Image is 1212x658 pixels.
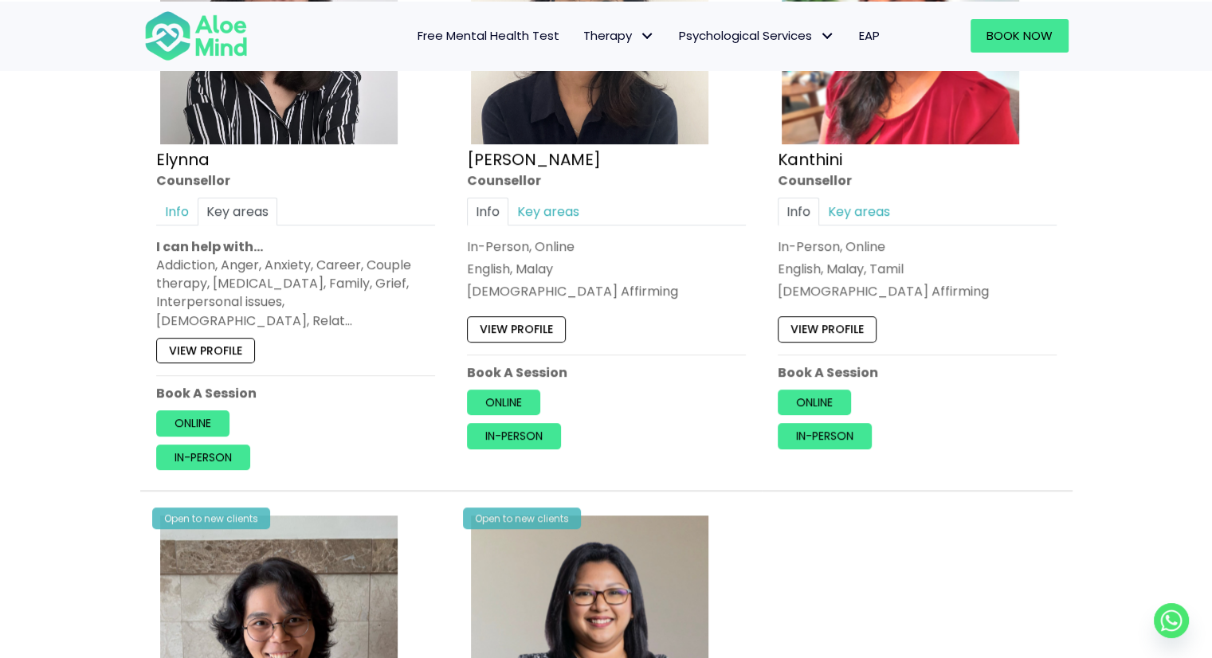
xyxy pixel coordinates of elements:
[778,282,1057,300] div: [DEMOGRAPHIC_DATA] Affirming
[156,237,435,256] p: I can help with…
[778,171,1057,190] div: Counsellor
[156,338,255,363] a: View profile
[156,256,435,330] div: Addiction, Anger, Anxiety, Career, Couple therapy, [MEDICAL_DATA], Family, Grief, Interpersonal i...
[156,384,435,402] p: Book A Session
[778,317,877,343] a: View profile
[778,390,851,415] a: Online
[152,507,270,529] div: Open to new clients
[467,171,746,190] div: Counsellor
[418,27,559,44] span: Free Mental Health Test
[583,27,655,44] span: Therapy
[778,363,1057,382] p: Book A Session
[778,198,819,225] a: Info
[467,423,561,448] a: In-person
[667,19,847,53] a: Psychological ServicesPsychological Services: submenu
[156,148,210,170] a: Elynna
[156,198,198,225] a: Info
[467,237,746,256] div: In-Person, Online
[467,390,540,415] a: Online
[156,410,229,436] a: Online
[778,260,1057,278] p: English, Malay, Tamil
[467,260,746,278] p: English, Malay
[269,19,892,53] nav: Menu
[778,237,1057,256] div: In-Person, Online
[467,282,746,300] div: [DEMOGRAPHIC_DATA] Affirming
[467,363,746,382] p: Book A Session
[778,423,872,448] a: In-person
[986,27,1053,44] span: Book Now
[467,317,566,343] a: View profile
[508,198,588,225] a: Key areas
[971,19,1069,53] a: Book Now
[679,27,835,44] span: Psychological Services
[1154,603,1189,638] a: Whatsapp
[571,19,667,53] a: TherapyTherapy: submenu
[778,148,842,170] a: Kanthini
[819,198,899,225] a: Key areas
[144,10,248,62] img: Aloe mind Logo
[467,148,601,170] a: [PERSON_NAME]
[156,445,250,470] a: In-person
[198,198,277,225] a: Key areas
[847,19,892,53] a: EAP
[636,24,659,47] span: Therapy: submenu
[467,198,508,225] a: Info
[859,27,880,44] span: EAP
[406,19,571,53] a: Free Mental Health Test
[463,507,581,529] div: Open to new clients
[816,24,839,47] span: Psychological Services: submenu
[156,171,435,190] div: Counsellor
